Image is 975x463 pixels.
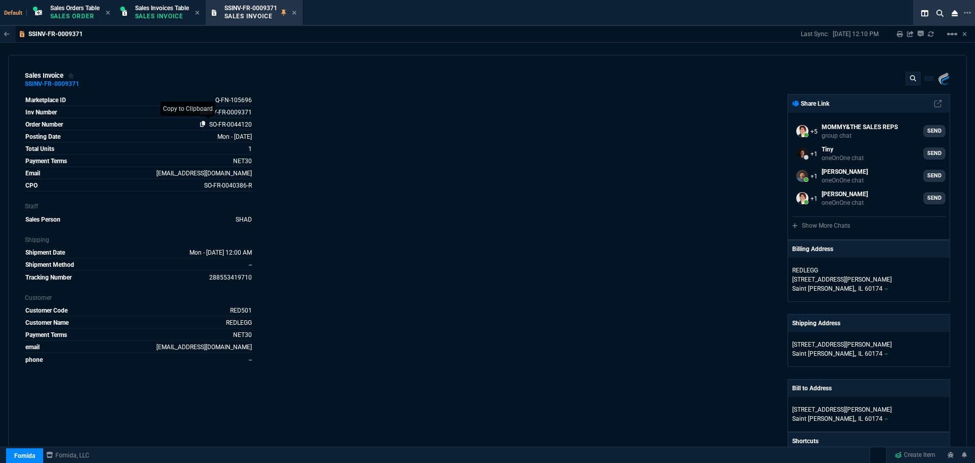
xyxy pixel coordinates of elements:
tr: undefined [25,260,252,271]
p: Tiny [822,145,864,154]
span: -- [885,350,888,357]
span: Payment Terms [25,331,67,338]
a: See Marketplace Order [209,121,252,128]
span: 60174 [865,415,883,422]
div: Add to Watchlist [68,72,75,80]
p: [PERSON_NAME] [822,167,868,176]
p: [PERSON_NAME] [822,190,868,199]
span: Sales Orders Table [50,5,100,12]
a: -- [249,356,252,363]
span: SSINV-FR-0009371 [224,5,277,12]
span: Marketplace ID [25,97,66,104]
p: Shipping [25,235,252,244]
a: SSINV-FR-0009371 [25,83,79,85]
p: Billing Address [792,244,833,254]
p: Sales Invoice [224,12,275,20]
span: Payment Terms [25,158,67,165]
p: REDLEGG [792,266,890,275]
span: Posting Date [25,133,60,140]
tr: ixiong@redlegg.com [25,180,252,192]
p: SSINV-FR-0009371 [28,30,83,38]
span: Inv Number [25,109,57,116]
p: Shortcuts [788,433,950,450]
a: seti.shadab@fornida.com,alicia.bostic@fornida.com,sarah.costa@fornida.com,Brian.Over@fornida.com,... [792,121,946,141]
span: Posting Date [217,133,252,140]
span: NET30 [233,158,252,165]
tr: undefined [25,248,252,259]
span: Shipment Date [25,249,65,256]
span: -- [885,285,888,292]
span: 60174 [865,285,883,292]
a: SEND [923,147,946,160]
span: IL [858,415,863,422]
tr: undefined [25,214,252,225]
a: Create Item [891,448,939,463]
p: oneOnOne chat [822,176,868,184]
tr: undefined [25,156,252,167]
p: Staff [25,202,252,211]
span: 1 [248,145,252,152]
a: carlos.ocampo@fornida.com,seti.shadab@fornida.com [792,166,946,186]
span: ixiong@redlegg.com [204,182,252,189]
tr: ixiong@redlegg.com [25,342,252,353]
span: Email [25,170,40,177]
p: MOMMY&THE SALES REPS [822,122,898,132]
span: CPO [25,182,38,189]
tr: Posting Date [25,132,252,143]
a: Hide Workbench [962,30,967,38]
span: phone [25,356,43,363]
a: msbcCompanyName [43,451,92,460]
nx-icon: Close Tab [195,9,200,17]
p: Bill to Address [792,384,832,393]
nx-icon: Back to Table [4,30,10,38]
span: Sales Invoices Table [135,5,189,12]
p: Customer [25,293,252,302]
p: Sales Order [50,12,100,20]
p: [STREET_ADDRESS][PERSON_NAME] [792,275,946,284]
span: IL [858,350,863,357]
span: See Marketplace Order [215,97,252,104]
span: Saint [PERSON_NAME],, [792,285,856,292]
tr: undefined [25,305,252,317]
tr: See Marketplace Order [25,107,252,118]
a: NET30 [233,331,252,338]
tr: ixiong@redlegg.com [25,168,252,179]
a: See Marketplace Order [200,109,252,116]
div: Sales Invoice [25,72,75,80]
span: Customer Name [25,319,69,326]
span: 2025-05-12T00:00:00.000Z [189,249,252,256]
span: Shipment Method [25,261,74,268]
a: SEND [923,125,946,137]
span: -- [249,261,252,268]
span: IL [858,285,863,292]
p: oneOnOne chat [822,154,864,162]
a: Show More Chats [792,222,850,229]
span: Order Number [25,121,63,128]
span: email [25,344,40,351]
p: Share Link [792,99,829,108]
p: group chat [822,132,898,140]
span: 60174 [865,350,883,357]
span: Saint [PERSON_NAME],, [792,415,856,422]
p: Sales Invoice [135,12,186,20]
span: Saint [PERSON_NAME],, [792,350,856,357]
p: [STREET_ADDRESS][PERSON_NAME] [792,340,946,349]
span: Customer Code [25,307,68,314]
tr: undefined [25,318,252,329]
a: SEND [923,192,946,204]
span: ixiong@redlegg.com [156,170,252,177]
span: Default [4,10,27,16]
p: [DATE] 12:10 PM [833,30,879,38]
p: [STREET_ADDRESS][PERSON_NAME] [792,405,946,414]
nx-icon: Close Tab [106,9,110,17]
span: RED501 [230,307,252,314]
span: -- [885,415,888,422]
span: SHAD [236,216,252,223]
nx-icon: Close Workbench [948,7,962,19]
tr: See Marketplace Order [25,119,252,131]
span: Tracking Number [25,274,72,281]
a: [EMAIL_ADDRESS][DOMAIN_NAME] [156,344,252,351]
a: 288553419710 [209,274,252,281]
tr: undefined [25,144,252,155]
